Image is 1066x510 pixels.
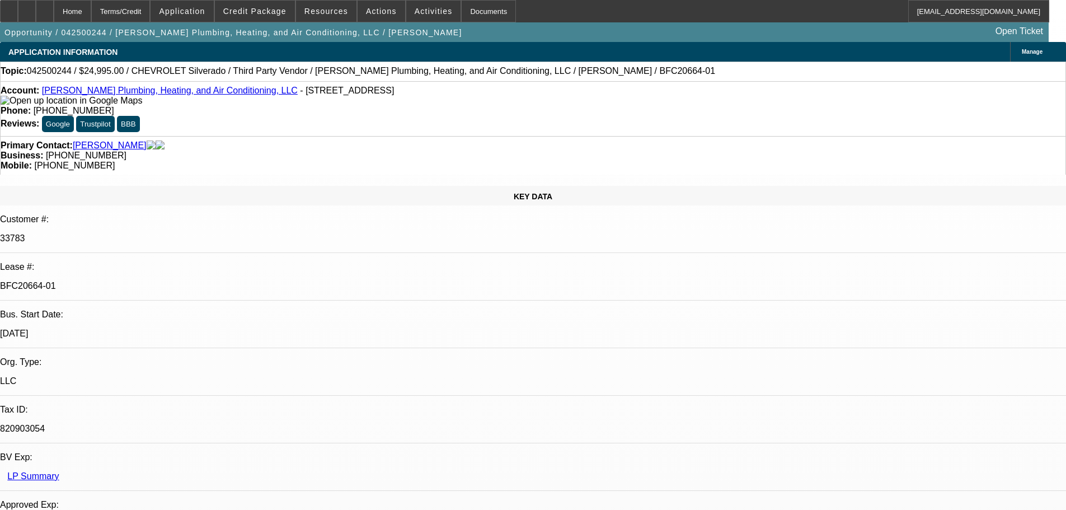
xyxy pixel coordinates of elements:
[147,141,156,151] img: facebook-icon.png
[1,66,27,76] strong: Topic:
[73,141,147,151] a: [PERSON_NAME]
[1,151,43,160] strong: Business:
[1022,49,1042,55] span: Manage
[304,7,348,16] span: Resources
[1,106,31,115] strong: Phone:
[296,1,356,22] button: Resources
[42,116,74,132] button: Google
[1,119,39,128] strong: Reviews:
[117,116,140,132] button: BBB
[1,141,73,151] strong: Primary Contact:
[514,192,552,201] span: KEY DATA
[223,7,287,16] span: Credit Package
[34,161,115,170] span: [PHONE_NUMBER]
[46,151,126,160] span: [PHONE_NUMBER]
[1,161,32,170] strong: Mobile:
[42,86,298,95] a: [PERSON_NAME] Plumbing, Heating, and Air Conditioning, LLC
[215,1,295,22] button: Credit Package
[366,7,397,16] span: Actions
[8,48,118,57] span: APPLICATION INFORMATION
[415,7,453,16] span: Activities
[1,96,142,106] img: Open up location in Google Maps
[159,7,205,16] span: Application
[300,86,394,95] span: - [STREET_ADDRESS]
[7,471,59,481] a: LP Summary
[27,66,715,76] span: 042500244 / $24,995.00 / CHEVROLET Silverado / Third Party Vendor / [PERSON_NAME] Plumbing, Heati...
[76,116,114,132] button: Trustpilot
[406,1,461,22] button: Activities
[1,86,39,95] strong: Account:
[156,141,165,151] img: linkedin-icon.png
[4,28,462,37] span: Opportunity / 042500244 / [PERSON_NAME] Plumbing, Heating, and Air Conditioning, LLC / [PERSON_NAME]
[991,22,1048,41] a: Open Ticket
[1,96,142,105] a: View Google Maps
[358,1,405,22] button: Actions
[34,106,114,115] span: [PHONE_NUMBER]
[151,1,213,22] button: Application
